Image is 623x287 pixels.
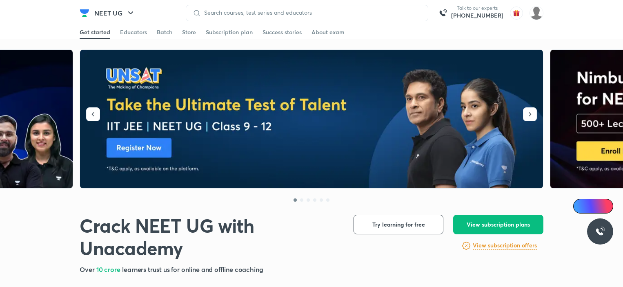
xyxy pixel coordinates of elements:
[453,215,543,234] button: View subscription plans
[157,26,172,39] a: Batch
[263,26,302,39] a: Success stories
[587,203,608,209] span: Ai Doubts
[372,220,425,229] span: Try learning for free
[595,227,605,236] img: ttu
[157,28,172,36] div: Batch
[473,241,537,250] h6: View subscription offers
[530,6,543,20] img: Kebir Hasan Sk
[182,26,196,39] a: Store
[451,11,503,20] a: [PHONE_NUMBER]
[80,26,110,39] a: Get started
[573,199,613,214] a: Ai Doubts
[354,215,443,234] button: Try learning for free
[473,241,537,251] a: View subscription offers
[182,28,196,36] div: Store
[510,7,523,20] img: avatar
[96,265,122,274] span: 10 crore
[206,28,253,36] div: Subscription plan
[201,9,421,16] input: Search courses, test series and educators
[263,28,302,36] div: Success stories
[206,26,253,39] a: Subscription plan
[80,215,340,260] h1: Crack NEET UG with Unacademy
[122,265,263,274] span: learners trust us for online and offline coaching
[311,26,345,39] a: About exam
[80,28,110,36] div: Get started
[120,26,147,39] a: Educators
[311,28,345,36] div: About exam
[80,265,96,274] span: Over
[80,8,89,18] img: Company Logo
[467,220,530,229] span: View subscription plans
[435,5,451,21] img: call-us
[89,5,140,21] button: NEET UG
[120,28,147,36] div: Educators
[578,203,585,209] img: Icon
[451,5,503,11] p: Talk to our experts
